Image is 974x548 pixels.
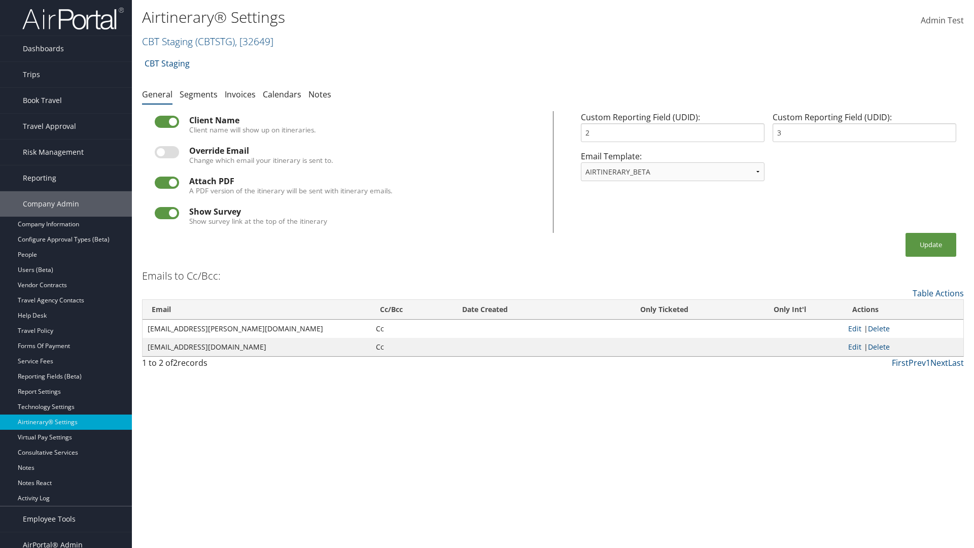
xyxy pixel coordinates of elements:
a: Next [930,357,948,368]
a: Edit [848,324,861,333]
div: Custom Reporting Field (UDID): [577,111,769,150]
span: ( CBTSTG ) [195,35,235,48]
a: Segments [180,89,218,100]
a: Last [948,357,964,368]
a: Delete [868,324,890,333]
th: Actions [843,300,963,320]
label: A PDF version of the itinerary will be sent with itinerary emails. [189,186,393,196]
span: , [ 32649 ] [235,35,273,48]
td: | [843,320,963,338]
td: [EMAIL_ADDRESS][PERSON_NAME][DOMAIN_NAME] [143,320,371,338]
span: Risk Management [23,140,84,165]
a: CBT Staging [142,35,273,48]
div: Attach PDF [189,177,540,186]
span: Trips [23,62,40,87]
a: Prev [909,357,926,368]
th: Cc/Bcc: activate to sort column ascending [371,300,453,320]
td: Cc [371,338,453,356]
a: First [892,357,909,368]
th: Only Int'l: activate to sort column ascending [737,300,843,320]
th: Date Created: activate to sort column ascending [453,300,592,320]
label: Client name will show up on itineraries. [189,125,316,135]
img: airportal-logo.png [22,7,124,30]
td: [EMAIL_ADDRESS][DOMAIN_NAME] [143,338,371,356]
span: Reporting [23,165,56,191]
a: Edit [848,342,861,352]
span: Employee Tools [23,506,76,532]
h3: Emails to Cc/Bcc: [142,269,221,283]
span: Book Travel [23,88,62,113]
a: Calendars [263,89,301,100]
a: Admin Test [921,5,964,37]
span: Company Admin [23,191,79,217]
div: Custom Reporting Field (UDID): [769,111,960,150]
a: 1 [926,357,930,368]
button: Update [906,233,956,257]
div: Override Email [189,146,540,155]
a: Table Actions [913,288,964,299]
span: Admin Test [921,15,964,26]
label: Change which email your itinerary is sent to. [189,155,333,165]
span: Dashboards [23,36,64,61]
div: Email Template: [577,150,769,189]
div: Show Survey [189,207,540,216]
h1: Airtinerary® Settings [142,7,690,28]
div: Client Name [189,116,540,125]
a: Delete [868,342,890,352]
th: Email: activate to sort column ascending [143,300,371,320]
th: Only Ticketed: activate to sort column ascending [592,300,737,320]
a: General [142,89,172,100]
a: CBT Staging [145,53,190,74]
label: Show survey link at the top of the itinerary [189,216,327,226]
a: Notes [308,89,331,100]
td: Cc [371,320,453,338]
td: | [843,338,963,356]
div: 1 to 2 of records [142,357,341,374]
a: Invoices [225,89,256,100]
span: 2 [173,357,178,368]
span: Travel Approval [23,114,76,139]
